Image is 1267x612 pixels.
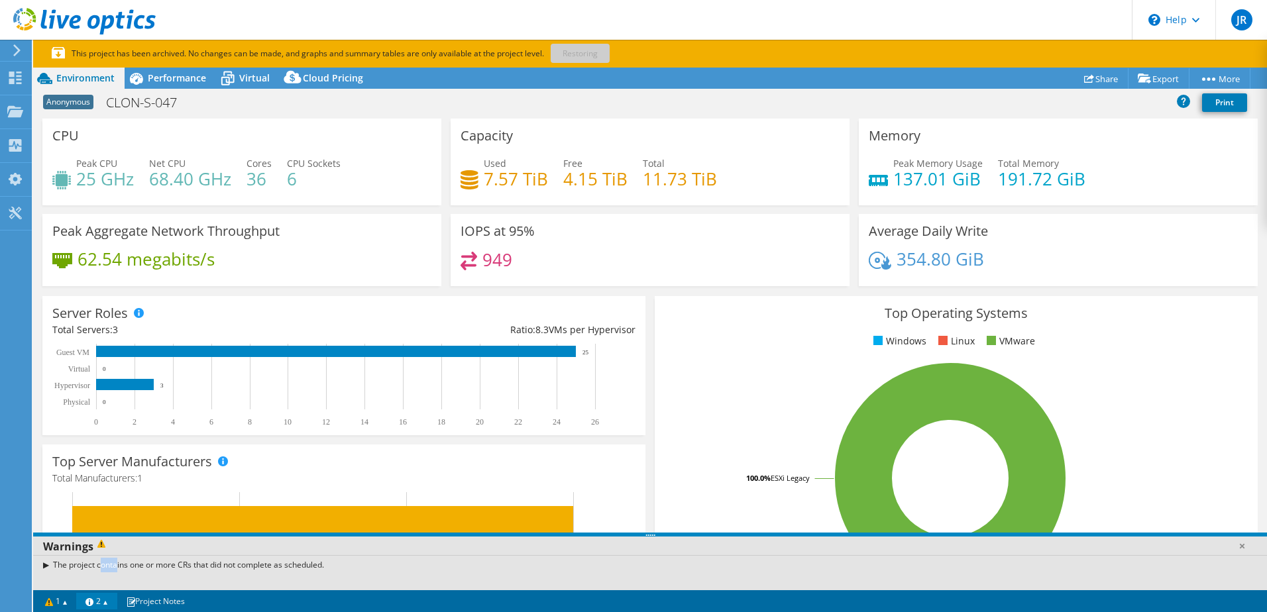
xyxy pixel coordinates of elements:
[484,172,548,186] h4: 7.57 TiB
[52,128,79,143] h3: CPU
[63,397,90,407] text: Physical
[1148,14,1160,26] svg: \n
[563,157,582,170] span: Free
[247,157,272,170] span: Cores
[247,172,272,186] h4: 36
[983,334,1035,348] li: VMware
[553,417,561,427] text: 24
[746,473,771,483] tspan: 100.0%
[76,172,134,186] h4: 25 GHz
[52,46,701,61] p: This project has been archived. No changes can be made, and graphs and summary tables are only av...
[209,417,213,427] text: 6
[117,593,194,609] a: Project Notes
[137,472,142,484] span: 1
[52,323,344,337] div: Total Servers:
[482,252,512,267] h4: 949
[535,323,549,336] span: 8.3
[33,536,1267,556] div: Warnings
[287,172,341,186] h4: 6
[78,252,215,266] h4: 62.54 megabits/s
[344,323,635,337] div: Ratio: VMs per Hypervisor
[1074,68,1129,89] a: Share
[100,95,197,110] h1: CLON-S-047
[514,417,522,427] text: 22
[869,128,920,143] h3: Memory
[36,593,77,609] a: 1
[76,593,117,609] a: 2
[56,72,115,84] span: Environment
[869,224,988,238] h3: Average Daily Write
[52,306,128,321] h3: Server Roles
[1128,68,1189,89] a: Export
[94,417,98,427] text: 0
[103,366,106,372] text: 0
[1189,68,1250,89] a: More
[303,72,363,84] span: Cloud Pricing
[76,157,117,170] span: Peak CPU
[248,417,252,427] text: 8
[591,417,599,427] text: 26
[461,224,535,238] h3: IOPS at 95%
[1202,93,1247,112] a: Print
[461,128,513,143] h3: Capacity
[484,157,506,170] span: Used
[893,172,983,186] h4: 137.01 GiB
[897,252,984,266] h4: 354.80 GiB
[322,417,330,427] text: 12
[563,172,628,186] h4: 4.15 TiB
[133,417,137,427] text: 2
[52,224,280,238] h3: Peak Aggregate Network Throughput
[149,172,231,186] h4: 68.40 GHz
[399,417,407,427] text: 16
[54,381,90,390] text: Hypervisor
[582,349,589,356] text: 25
[643,172,717,186] h4: 11.73 TiB
[870,334,926,348] li: Windows
[113,323,118,336] span: 3
[284,417,292,427] text: 10
[149,157,186,170] span: Net CPU
[68,364,91,374] text: Virtual
[893,157,983,170] span: Peak Memory Usage
[935,334,975,348] li: Linux
[43,95,93,109] span: Anonymous
[287,157,341,170] span: CPU Sockets
[437,417,445,427] text: 18
[771,473,810,483] tspan: ESXi Legacy
[148,72,206,84] span: Performance
[476,417,484,427] text: 20
[52,454,212,469] h3: Top Server Manufacturers
[239,72,270,84] span: Virtual
[998,172,1085,186] h4: 191.72 GiB
[360,417,368,427] text: 14
[33,555,1267,574] div: The project contains one or more CRs that did not complete as scheduled.
[998,157,1059,170] span: Total Memory
[52,471,635,485] h4: Total Manufacturers:
[160,382,164,389] text: 3
[56,348,89,357] text: Guest VM
[665,306,1248,321] h3: Top Operating Systems
[171,417,175,427] text: 4
[1231,9,1252,30] span: JR
[643,157,665,170] span: Total
[103,399,106,405] text: 0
